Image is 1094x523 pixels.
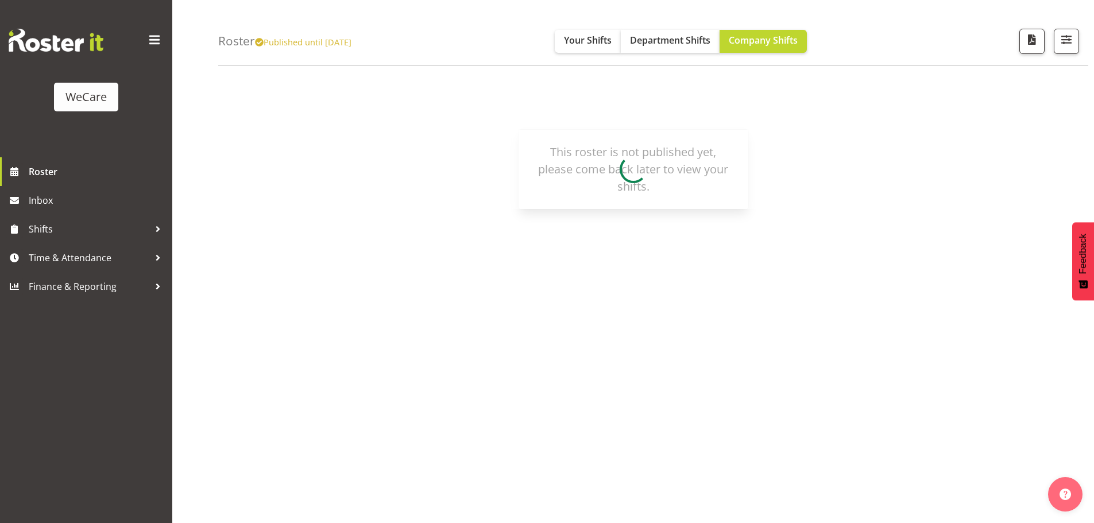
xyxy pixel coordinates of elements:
[65,88,107,106] div: WeCare
[1078,234,1088,274] span: Feedback
[729,34,798,47] span: Company Shifts
[29,163,167,180] span: Roster
[1019,29,1045,54] button: Download a PDF of the roster according to the set date range.
[255,36,351,48] span: Published until [DATE]
[564,34,612,47] span: Your Shifts
[621,30,720,53] button: Department Shifts
[29,220,149,238] span: Shifts
[29,278,149,295] span: Finance & Reporting
[1054,29,1079,54] button: Filter Shifts
[29,249,149,266] span: Time & Attendance
[9,29,103,52] img: Rosterit website logo
[720,30,807,53] button: Company Shifts
[1060,489,1071,500] img: help-xxl-2.png
[218,34,351,48] h4: Roster
[555,30,621,53] button: Your Shifts
[630,34,710,47] span: Department Shifts
[1072,222,1094,300] button: Feedback - Show survey
[29,192,167,209] span: Inbox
